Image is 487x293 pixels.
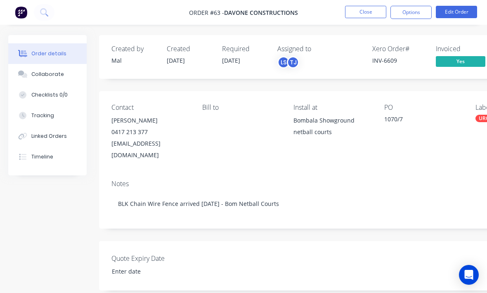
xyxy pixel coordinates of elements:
div: PO [384,104,462,111]
div: Assigned to [277,45,360,53]
div: Install at [293,104,371,111]
button: Checklists 0/0 [8,85,87,105]
div: Order details [31,50,66,57]
div: Collaborate [31,71,64,78]
span: Order #63 - [189,9,224,17]
div: [PERSON_NAME]0417 213 377[EMAIL_ADDRESS][DOMAIN_NAME] [111,115,189,161]
button: Edit Order [436,6,477,18]
div: INV-6609 [372,56,426,65]
input: Enter date [106,265,209,278]
div: Linked Orders [31,132,67,140]
div: Bill to [202,104,280,111]
div: Bombala Showground netball courts [293,115,371,138]
button: Collaborate [8,64,87,85]
button: Linked Orders [8,126,87,146]
img: Factory [15,6,27,19]
div: Created [167,45,212,53]
div: [EMAIL_ADDRESS][DOMAIN_NAME] [111,138,189,161]
div: [PERSON_NAME] [111,115,189,126]
button: Tracking [8,105,87,126]
div: LS [277,56,290,69]
div: Bombala Showground netball courts [293,115,371,141]
button: Timeline [8,146,87,167]
button: Options [390,6,432,19]
div: Open Intercom Messenger [459,265,479,285]
div: Xero Order # [372,45,426,53]
div: Created by [111,45,157,53]
div: 0417 213 377 [111,126,189,138]
div: 1070/7 [384,115,462,126]
div: Checklists 0/0 [31,91,68,99]
div: Mal [111,56,157,65]
label: Quote Expiry Date [111,253,215,263]
span: [DATE] [167,57,185,64]
span: Yes [436,56,485,66]
div: Tracking [31,112,54,119]
div: Contact [111,104,189,111]
span: Davone Constructions [224,9,298,17]
div: Required [222,45,267,53]
button: Order details [8,43,87,64]
button: Close [345,6,386,18]
span: [DATE] [222,57,240,64]
button: LSTJ [277,56,299,69]
div: TJ [287,56,299,69]
div: Timeline [31,153,53,161]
